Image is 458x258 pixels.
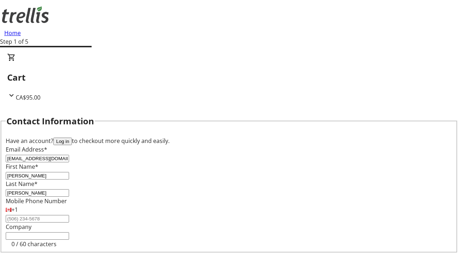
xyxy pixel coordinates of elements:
[6,180,38,188] label: Last Name*
[6,137,452,145] div: Have an account? to checkout more quickly and easily.
[6,215,69,223] input: (506) 234-5678
[16,94,40,101] span: CA$95.00
[6,223,31,231] label: Company
[7,53,451,102] div: CartCA$95.00
[6,115,94,128] h2: Contact Information
[6,163,38,171] label: First Name*
[53,138,72,145] button: Log in
[11,240,57,248] tr-character-limit: 0 / 60 characters
[6,145,47,153] label: Email Address*
[7,71,451,84] h2: Cart
[6,197,67,205] label: Mobile Phone Number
